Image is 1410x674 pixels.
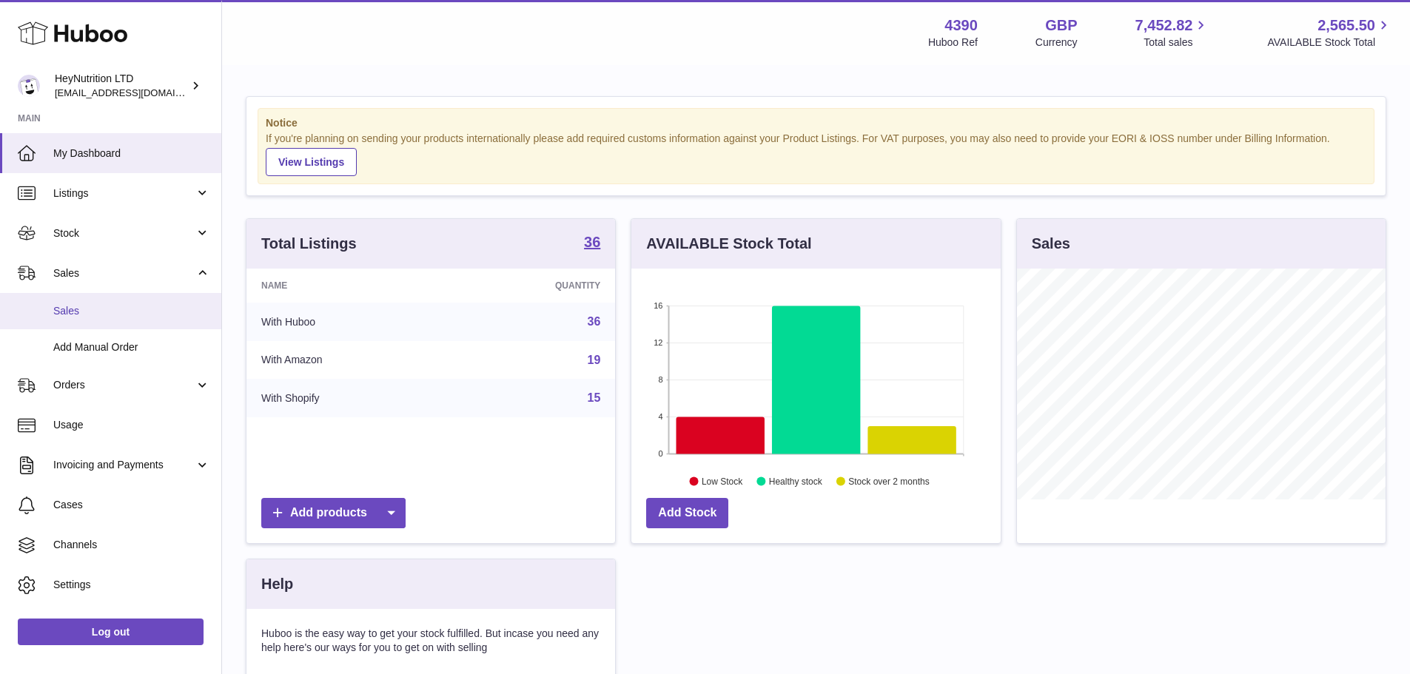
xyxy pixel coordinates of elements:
a: 15 [588,391,601,404]
span: Invoicing and Payments [53,458,195,472]
text: Healthy stock [769,476,823,486]
span: 2,565.50 [1317,16,1375,36]
strong: GBP [1045,16,1077,36]
td: With Amazon [246,341,449,380]
text: 8 [659,375,663,384]
a: 7,452.82 Total sales [1135,16,1210,50]
span: Add Manual Order [53,340,210,354]
span: Channels [53,538,210,552]
span: 7,452.82 [1135,16,1193,36]
text: Stock over 2 months [849,476,930,486]
div: If you're planning on sending your products internationally please add required customs informati... [266,132,1366,176]
span: Sales [53,304,210,318]
span: Cases [53,498,210,512]
th: Quantity [449,269,616,303]
a: 36 [588,315,601,328]
span: My Dashboard [53,146,210,161]
a: 36 [584,235,600,252]
a: 2,565.50 AVAILABLE Stock Total [1267,16,1392,50]
a: Add products [261,498,406,528]
span: AVAILABLE Stock Total [1267,36,1392,50]
a: 19 [588,354,601,366]
strong: 36 [584,235,600,249]
strong: 4390 [944,16,978,36]
span: Total sales [1144,36,1209,50]
text: 12 [654,338,663,347]
text: 0 [659,449,663,458]
th: Name [246,269,449,303]
p: Huboo is the easy way to get your stock fulfilled. But incase you need any help here's our ways f... [261,627,600,655]
text: Low Stock [702,476,743,486]
span: Listings [53,186,195,200]
text: 4 [659,412,663,421]
strong: Notice [266,116,1366,130]
text: 16 [654,301,663,310]
img: info@heynutrition.com [18,75,40,97]
div: Huboo Ref [928,36,978,50]
div: HeyNutrition LTD [55,72,188,100]
h3: Help [261,574,293,594]
span: Usage [53,418,210,432]
a: Add Stock [646,498,728,528]
td: With Huboo [246,303,449,341]
span: Sales [53,266,195,280]
h3: AVAILABLE Stock Total [646,234,811,254]
a: Log out [18,619,204,645]
span: Settings [53,578,210,592]
td: With Shopify [246,379,449,417]
h3: Sales [1032,234,1070,254]
span: [EMAIL_ADDRESS][DOMAIN_NAME] [55,87,218,98]
span: Stock [53,226,195,240]
h3: Total Listings [261,234,357,254]
div: Currency [1035,36,1078,50]
a: View Listings [266,148,357,176]
span: Orders [53,378,195,392]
